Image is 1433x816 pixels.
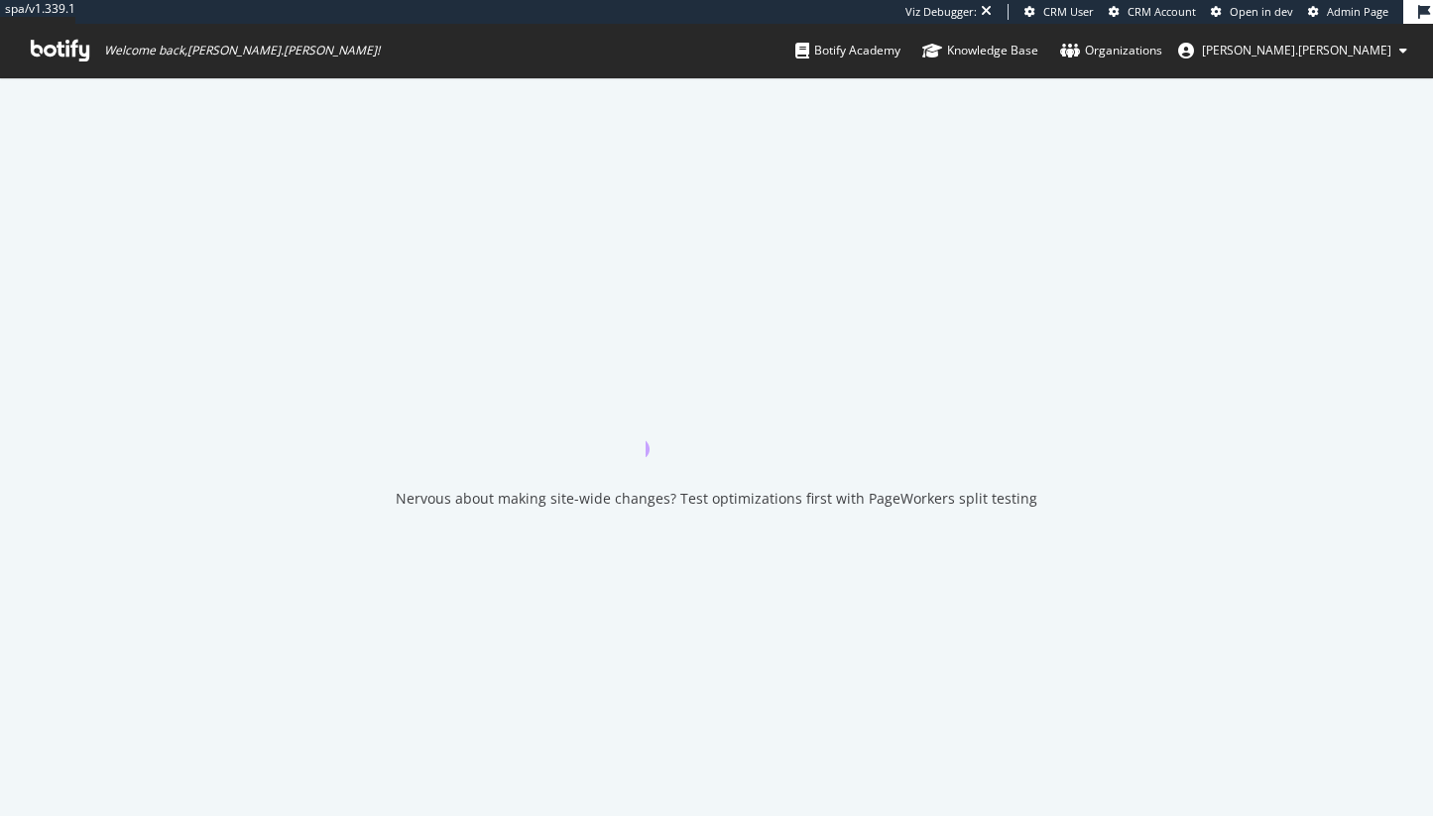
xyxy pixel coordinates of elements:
a: Open in dev [1211,4,1293,20]
span: CRM User [1043,4,1094,19]
a: Botify Academy [795,24,900,77]
a: Admin Page [1308,4,1388,20]
span: Open in dev [1230,4,1293,19]
div: Knowledge Base [922,41,1038,60]
a: CRM User [1024,4,1094,20]
a: CRM Account [1109,4,1196,20]
span: Welcome back, [PERSON_NAME].[PERSON_NAME] ! [104,43,380,58]
span: CRM Account [1128,4,1196,19]
div: Botify Academy [795,41,900,60]
span: jessica.jordan [1202,42,1391,58]
button: [PERSON_NAME].[PERSON_NAME] [1162,35,1423,66]
div: Viz Debugger: [905,4,977,20]
a: Knowledge Base [922,24,1038,77]
div: Nervous about making site-wide changes? Test optimizations first with PageWorkers split testing [396,489,1037,509]
a: Organizations [1060,24,1162,77]
span: Admin Page [1327,4,1388,19]
div: animation [646,386,788,457]
div: Organizations [1060,41,1162,60]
